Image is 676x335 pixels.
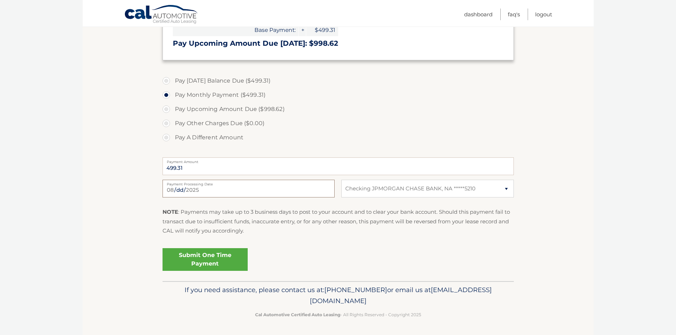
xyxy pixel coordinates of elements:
[163,102,514,116] label: Pay Upcoming Amount Due ($998.62)
[535,9,552,20] a: Logout
[163,157,514,163] label: Payment Amount
[173,24,298,36] span: Base Payment:
[163,88,514,102] label: Pay Monthly Payment ($499.31)
[163,130,514,145] label: Pay A Different Amount
[167,284,509,307] p: If you need assistance, please contact us at: or email us at
[163,116,514,130] label: Pay Other Charges Due ($0.00)
[306,24,338,36] span: $499.31
[167,311,509,318] p: - All Rights Reserved - Copyright 2025
[163,180,335,197] input: Payment Date
[163,208,178,215] strong: NOTE
[324,286,387,294] span: [PHONE_NUMBER]
[173,39,504,48] h3: Pay Upcoming Amount Due [DATE]: $998.62
[163,157,514,175] input: Payment Amount
[299,24,306,36] span: +
[464,9,493,20] a: Dashboard
[124,5,199,25] a: Cal Automotive
[163,248,248,271] a: Submit One Time Payment
[255,312,340,317] strong: Cal Automotive Certified Auto Leasing
[508,9,520,20] a: FAQ's
[163,207,514,235] p: : Payments may take up to 3 business days to post to your account and to clear your bank account....
[163,74,514,88] label: Pay [DATE] Balance Due ($499.31)
[163,180,335,185] label: Payment Processing Date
